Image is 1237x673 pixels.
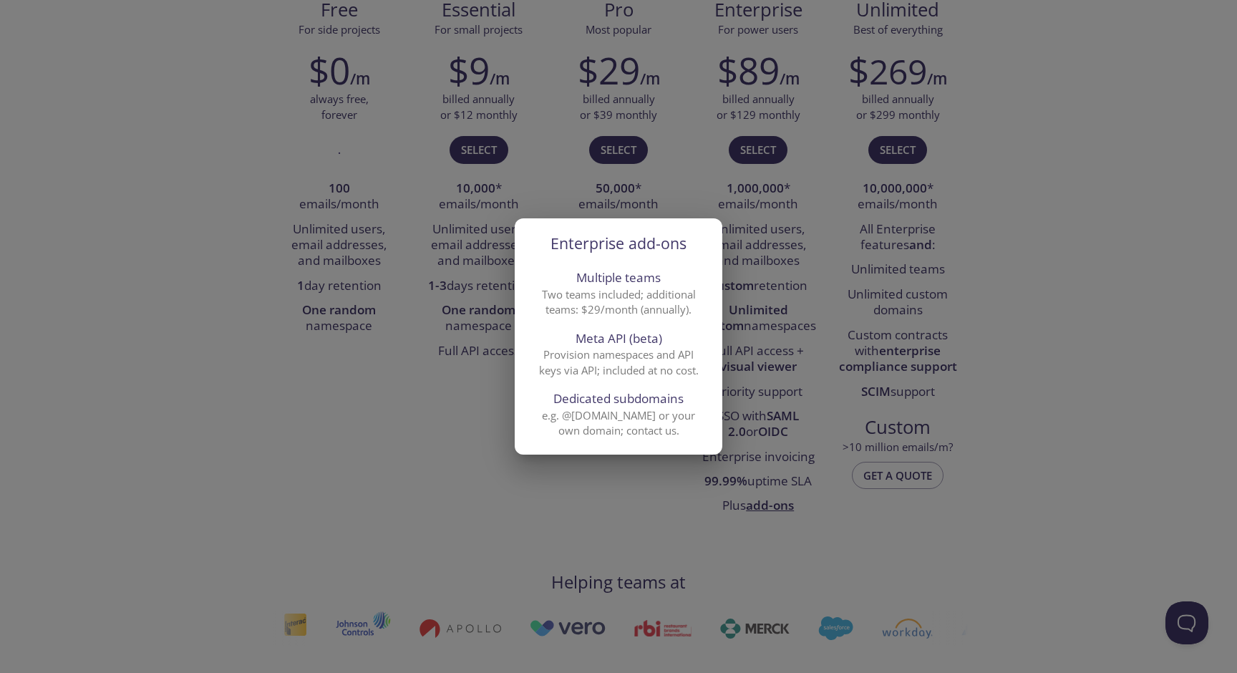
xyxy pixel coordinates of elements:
span: Meta API (beta) [532,329,705,348]
span: Enterprise add-ons [550,233,687,253]
p: Provision namespaces and API keys via API; included at no cost. [532,347,705,378]
p: e.g. @[DOMAIN_NAME] or your own domain; contact us. [532,408,705,439]
ul: enterprise add-ons [515,263,722,445]
p: Two teams included; additional teams: $29/month (annually). [532,287,705,318]
span: Dedicated subdomains [532,389,705,408]
span: Multiple teams [532,268,705,287]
